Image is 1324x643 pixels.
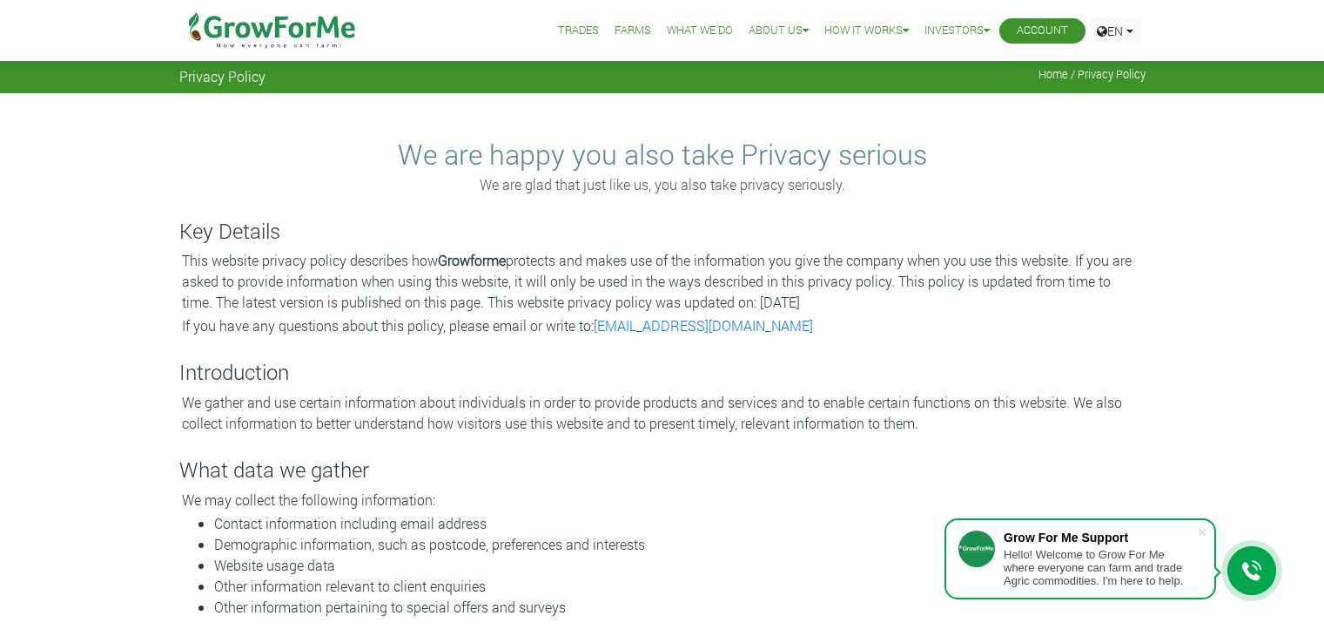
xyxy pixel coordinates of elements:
span: Home / Privacy Policy [1038,68,1146,81]
p: If you have any questions about this policy, please email or write to: [182,315,1143,336]
div: Hello! Welcome to Grow For Me where everyone can farm and trade Agric commodities. I'm here to help. [1004,548,1197,587]
a: Investors [924,22,990,40]
a: [EMAIL_ADDRESS][DOMAIN_NAME] [594,316,813,335]
p: We may collect the following information: [182,490,1143,511]
p: We gather and use certain information about individuals in order to provide products and services... [182,392,1143,434]
li: Other information relevant to client enquiries [214,576,1146,597]
a: How it Works [824,22,909,40]
p: We are glad that just like us, you also take privacy seriously. [182,174,1143,195]
li: Other information pertaining to special offers and surveys [214,597,1146,618]
li: Website usage data [214,555,1146,576]
a: Account [1017,22,1068,40]
div: Grow For Me Support [1004,531,1197,545]
b: Growforme [438,251,506,269]
a: EN [1089,17,1141,44]
a: What We Do [667,22,733,40]
a: Trades [558,22,599,40]
a: Farms [615,22,651,40]
li: Demographic information, such as postcode, preferences and interests [214,534,1146,555]
li: Contact information including email address [214,513,1146,534]
a: About Us [749,22,809,40]
span: Privacy Policy [179,68,265,85]
h4: What data we gather [179,457,1146,483]
h4: Key Details [179,219,1146,244]
h4: Introduction [179,360,1146,385]
h2: We are happy you also take Privacy serious [182,138,1143,171]
p: This website privacy policy describes how protects and makes use of the information you give the ... [182,250,1143,313]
